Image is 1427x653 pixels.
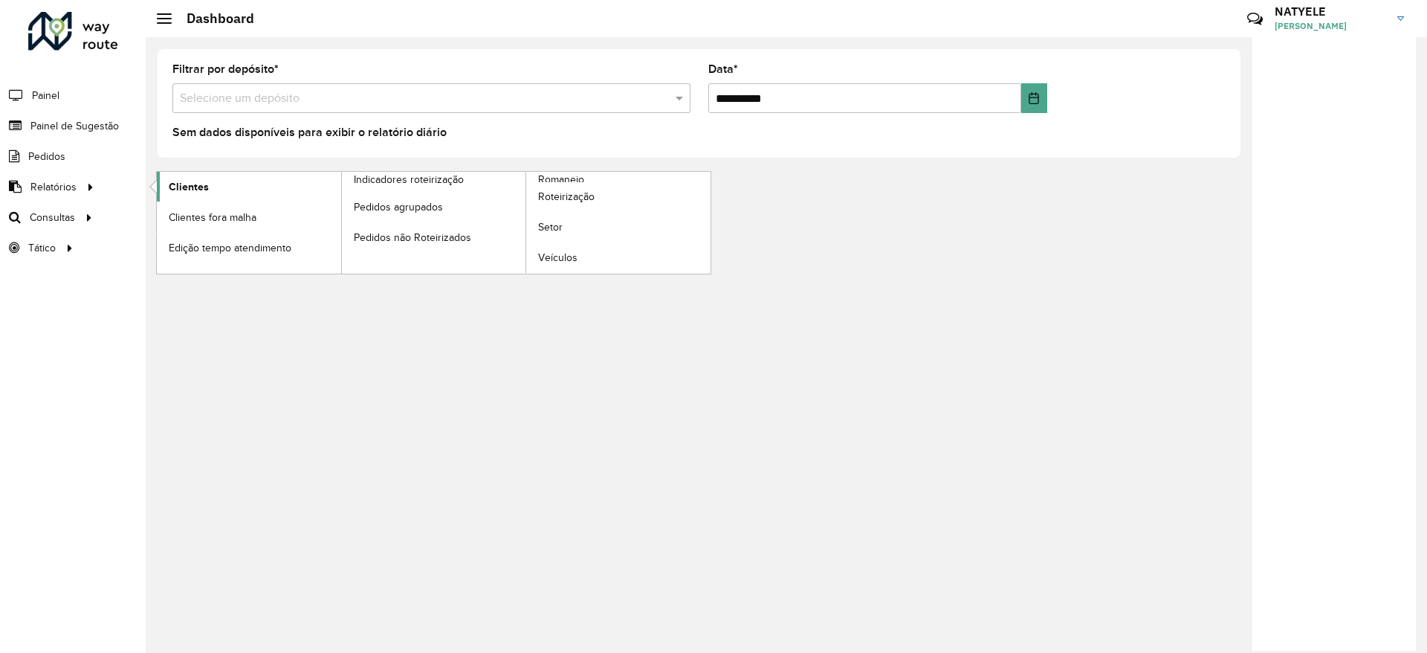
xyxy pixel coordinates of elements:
[169,210,256,225] span: Clientes fora malha
[526,213,711,242] a: Setor
[342,172,711,274] a: Romaneio
[28,149,65,164] span: Pedidos
[157,172,526,274] a: Indicadores roteirização
[526,243,711,273] a: Veículos
[538,172,584,187] span: Romaneio
[169,240,291,256] span: Edição tempo atendimento
[342,192,526,222] a: Pedidos agrupados
[172,123,447,141] label: Sem dados disponíveis para exibir o relatório diário
[708,60,738,78] label: Data
[157,202,341,232] a: Clientes fora malha
[30,179,77,195] span: Relatórios
[30,210,75,225] span: Consultas
[538,219,563,235] span: Setor
[172,60,279,78] label: Filtrar por depósito
[157,233,341,263] a: Edição tempo atendimento
[1275,4,1386,19] h3: NATYELE
[354,172,464,187] span: Indicadores roteirização
[538,250,577,266] span: Veículos
[354,230,471,245] span: Pedidos não Roteirizados
[1021,83,1047,113] button: Choose Date
[28,240,56,256] span: Tático
[157,172,341,202] a: Clientes
[526,182,711,212] a: Roteirização
[32,88,59,103] span: Painel
[1275,19,1386,33] span: [PERSON_NAME]
[538,189,595,205] span: Roteirização
[354,199,443,215] span: Pedidos agrupados
[342,222,526,252] a: Pedidos não Roteirizados
[172,10,254,27] h2: Dashboard
[1239,3,1271,35] a: Contato Rápido
[30,118,119,134] span: Painel de Sugestão
[169,179,209,195] span: Clientes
